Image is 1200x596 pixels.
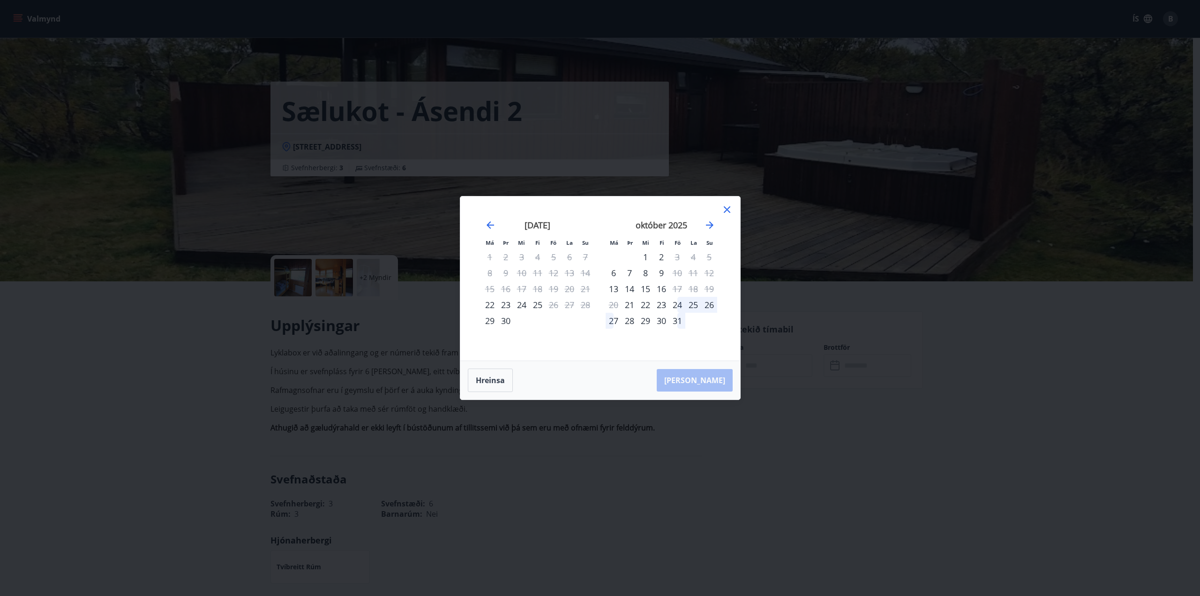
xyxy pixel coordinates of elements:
[498,297,514,313] div: 23
[685,297,701,313] td: Choose laugardagur, 25. október 2025 as your check-in date. It’s available.
[577,297,593,313] td: Not available. sunnudagur, 28. september 2025
[546,281,562,297] td: Not available. föstudagur, 19. september 2025
[606,297,622,313] td: Not available. mánudagur, 20. október 2025
[514,297,530,313] td: Choose miðvikudagur, 24. september 2025 as your check-in date. It’s available.
[530,249,546,265] td: Not available. fimmtudagur, 4. september 2025
[566,239,573,246] small: La
[706,239,713,246] small: Su
[653,281,669,297] td: Choose fimmtudagur, 16. október 2025 as your check-in date. It’s available.
[669,313,685,329] td: Choose föstudagur, 31. október 2025 as your check-in date. It’s available.
[525,219,550,231] strong: [DATE]
[606,265,622,281] div: Aðeins innritun í boði
[482,297,498,313] div: Aðeins innritun í boði
[669,313,685,329] div: 31
[636,219,687,231] strong: október 2025
[701,297,717,313] td: Choose sunnudagur, 26. október 2025 as your check-in date. It’s available.
[468,369,513,392] button: Hreinsa
[685,281,701,297] td: Not available. laugardagur, 18. október 2025
[622,313,637,329] div: 28
[482,313,498,329] td: Choose mánudagur, 29. september 2025 as your check-in date. It’s available.
[610,239,618,246] small: Má
[577,265,593,281] td: Not available. sunnudagur, 14. september 2025
[562,297,577,313] td: Not available. laugardagur, 27. september 2025
[669,297,685,313] td: Choose föstudagur, 24. október 2025 as your check-in date. It’s available.
[685,297,701,313] div: 25
[482,265,498,281] td: Not available. mánudagur, 8. september 2025
[514,281,530,297] td: Not available. miðvikudagur, 17. september 2025
[669,281,685,297] div: Aðeins útritun í boði
[669,265,685,281] td: Not available. föstudagur, 10. október 2025
[577,281,593,297] td: Not available. sunnudagur, 21. september 2025
[498,297,514,313] td: Choose þriðjudagur, 23. september 2025 as your check-in date. It’s available.
[562,249,577,265] td: Not available. laugardagur, 6. september 2025
[546,265,562,281] td: Not available. föstudagur, 12. september 2025
[606,281,622,297] td: Choose mánudagur, 13. október 2025 as your check-in date. It’s available.
[503,239,509,246] small: Þr
[660,239,664,246] small: Fi
[582,239,589,246] small: Su
[514,265,530,281] td: Not available. miðvikudagur, 10. september 2025
[472,208,729,349] div: Calendar
[546,297,562,313] td: Not available. föstudagur, 26. september 2025
[637,297,653,313] div: 22
[637,313,653,329] div: 29
[653,249,669,265] td: Choose fimmtudagur, 2. október 2025 as your check-in date. It’s available.
[498,249,514,265] td: Not available. þriðjudagur, 2. september 2025
[486,239,494,246] small: Má
[637,249,653,265] div: 1
[482,249,498,265] td: Not available. mánudagur, 1. september 2025
[669,297,685,313] div: 24
[606,313,622,329] td: Choose mánudagur, 27. október 2025 as your check-in date. It’s available.
[482,281,498,297] td: Not available. mánudagur, 15. september 2025
[546,297,562,313] div: Aðeins útritun í boði
[653,265,669,281] div: 9
[701,249,717,265] td: Not available. sunnudagur, 5. október 2025
[701,281,717,297] td: Not available. sunnudagur, 19. október 2025
[653,265,669,281] td: Choose fimmtudagur, 9. október 2025 as your check-in date. It’s available.
[675,239,681,246] small: Fö
[637,297,653,313] td: Choose miðvikudagur, 22. október 2025 as your check-in date. It’s available.
[606,313,622,329] div: 27
[622,313,637,329] td: Choose þriðjudagur, 28. október 2025 as your check-in date. It’s available.
[562,281,577,297] td: Not available. laugardagur, 20. september 2025
[627,239,633,246] small: Þr
[669,265,685,281] div: Aðeins útritun í boði
[653,297,669,313] div: 23
[546,249,562,265] td: Not available. föstudagur, 5. september 2025
[622,265,637,281] div: 7
[637,265,653,281] td: Choose miðvikudagur, 8. október 2025 as your check-in date. It’s available.
[514,297,530,313] div: 24
[622,297,637,313] td: Choose þriðjudagur, 21. október 2025 as your check-in date. It’s available.
[550,239,556,246] small: Fö
[530,297,546,313] div: 25
[482,313,498,329] div: Aðeins innritun í boði
[704,219,715,231] div: Move forward to switch to the next month.
[653,313,669,329] td: Choose fimmtudagur, 30. október 2025 as your check-in date. It’s available.
[530,281,546,297] td: Not available. fimmtudagur, 18. september 2025
[653,313,669,329] div: 30
[685,265,701,281] td: Not available. laugardagur, 11. október 2025
[637,281,653,297] td: Choose miðvikudagur, 15. október 2025 as your check-in date. It’s available.
[637,249,653,265] td: Choose miðvikudagur, 1. október 2025 as your check-in date. It’s available.
[642,239,649,246] small: Mi
[622,281,637,297] td: Choose þriðjudagur, 14. október 2025 as your check-in date. It’s available.
[622,265,637,281] td: Choose þriðjudagur, 7. október 2025 as your check-in date. It’s available.
[701,297,717,313] div: 26
[606,281,622,297] div: Aðeins innritun í boði
[530,297,546,313] td: Choose fimmtudagur, 25. september 2025 as your check-in date. It’s available.
[498,281,514,297] td: Not available. þriðjudagur, 16. september 2025
[606,265,622,281] td: Choose mánudagur, 6. október 2025 as your check-in date. It’s available.
[685,249,701,265] td: Not available. laugardagur, 4. október 2025
[535,239,540,246] small: Fi
[622,281,637,297] div: 14
[669,281,685,297] td: Not available. föstudagur, 17. október 2025
[637,265,653,281] div: 8
[637,313,653,329] td: Choose miðvikudagur, 29. október 2025 as your check-in date. It’s available.
[622,297,637,313] div: Aðeins innritun í boði
[485,219,496,231] div: Move backward to switch to the previous month.
[669,249,685,265] div: Aðeins útritun í boði
[530,265,546,281] td: Not available. fimmtudagur, 11. september 2025
[637,281,653,297] div: 15
[577,249,593,265] td: Not available. sunnudagur, 7. september 2025
[653,297,669,313] td: Choose fimmtudagur, 23. október 2025 as your check-in date. It’s available.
